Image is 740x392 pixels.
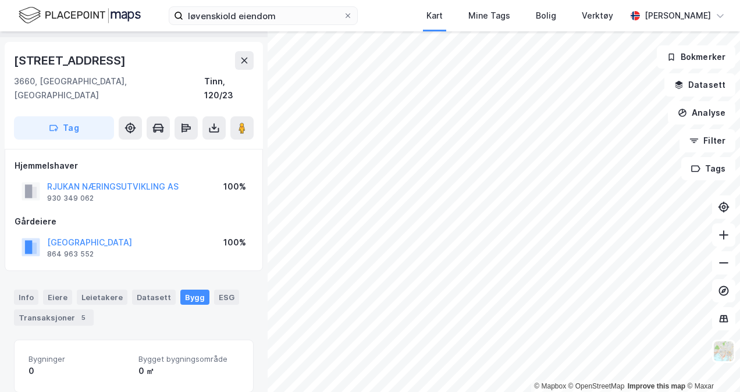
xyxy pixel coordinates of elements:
[534,382,566,390] a: Mapbox
[15,215,253,229] div: Gårdeiere
[582,9,613,23] div: Verktøy
[43,290,72,305] div: Eiere
[681,157,735,180] button: Tags
[14,51,128,70] div: [STREET_ADDRESS]
[628,382,685,390] a: Improve this map
[668,101,735,124] button: Analyse
[14,290,38,305] div: Info
[568,382,625,390] a: OpenStreetMap
[657,45,735,69] button: Bokmerker
[183,7,343,24] input: Søk på adresse, matrikkel, gårdeiere, leietakere eller personer
[223,236,246,250] div: 100%
[682,336,740,392] div: Kontrollprogram for chat
[223,180,246,194] div: 100%
[138,364,239,378] div: 0 ㎡
[468,9,510,23] div: Mine Tags
[14,309,94,326] div: Transaksjoner
[645,9,711,23] div: [PERSON_NAME]
[426,9,443,23] div: Kart
[77,312,89,323] div: 5
[47,250,94,259] div: 864 963 552
[679,129,735,152] button: Filter
[77,290,127,305] div: Leietakere
[180,290,209,305] div: Bygg
[138,354,239,364] span: Bygget bygningsområde
[682,336,740,392] iframe: Chat Widget
[536,9,556,23] div: Bolig
[664,73,735,97] button: Datasett
[29,354,129,364] span: Bygninger
[15,159,253,173] div: Hjemmelshaver
[14,116,114,140] button: Tag
[132,290,176,305] div: Datasett
[47,194,94,203] div: 930 349 062
[214,290,239,305] div: ESG
[204,74,254,102] div: Tinn, 120/23
[29,364,129,378] div: 0
[19,5,141,26] img: logo.f888ab2527a4732fd821a326f86c7f29.svg
[14,74,204,102] div: 3660, [GEOGRAPHIC_DATA], [GEOGRAPHIC_DATA]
